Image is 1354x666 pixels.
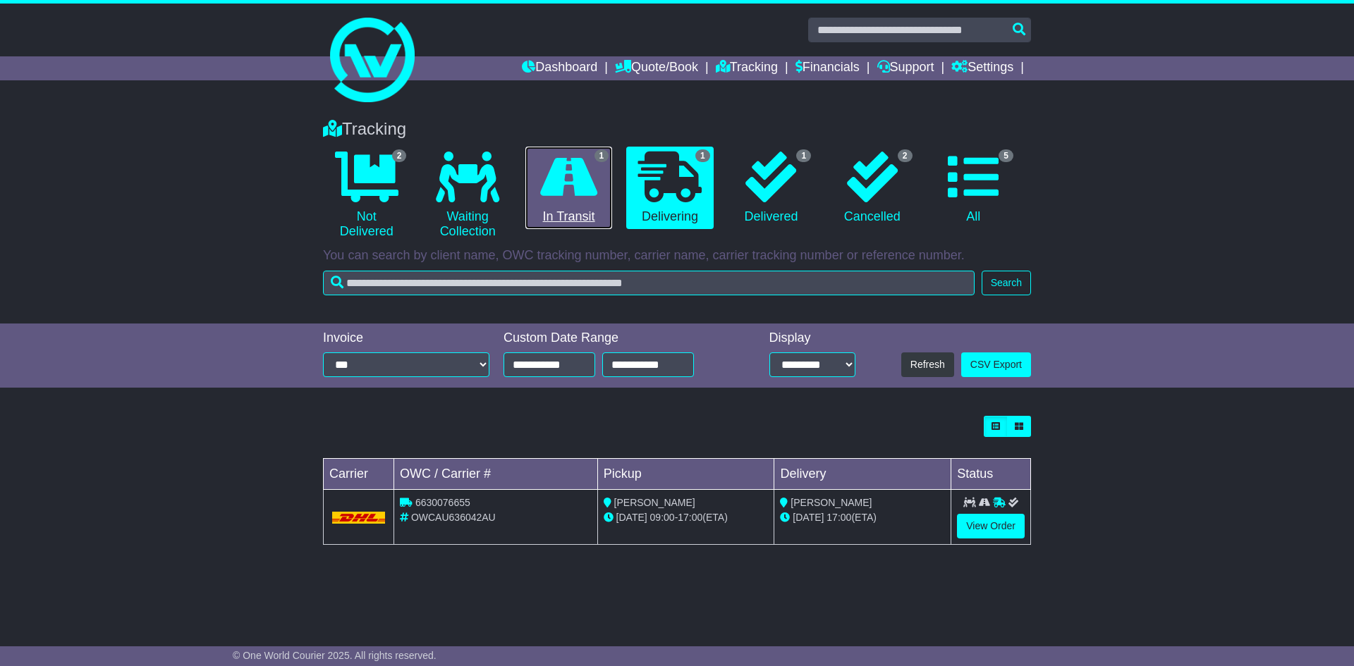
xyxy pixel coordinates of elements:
[394,459,598,490] td: OWC / Carrier #
[323,147,410,245] a: 2 Not Delivered
[957,514,1025,538] a: View Order
[961,352,1031,377] a: CSV Export
[316,119,1038,140] div: Tracking
[424,147,511,245] a: Waiting Collection
[522,56,597,80] a: Dashboard
[951,459,1031,490] td: Status
[780,510,945,525] div: (ETA)
[695,149,710,162] span: 1
[951,56,1013,80] a: Settings
[791,497,872,508] span: [PERSON_NAME]
[525,147,612,230] a: 1 In Transit
[930,147,1017,230] a: 5 All
[615,56,698,80] a: Quote/Book
[793,512,824,523] span: [DATE]
[829,147,915,230] a: 2 Cancelled
[678,512,702,523] span: 17:00
[504,331,730,346] div: Custom Date Range
[877,56,934,80] a: Support
[597,459,774,490] td: Pickup
[392,149,407,162] span: 2
[324,459,394,490] td: Carrier
[614,497,695,508] span: [PERSON_NAME]
[999,149,1013,162] span: 5
[594,149,609,162] span: 1
[626,147,713,230] a: 1 Delivering
[650,512,675,523] span: 09:00
[774,459,951,490] td: Delivery
[415,497,470,508] span: 6630076655
[411,512,496,523] span: OWCAU636042AU
[769,331,855,346] div: Display
[323,248,1031,264] p: You can search by client name, OWC tracking number, carrier name, carrier tracking number or refe...
[728,147,815,230] a: 1 Delivered
[795,56,860,80] a: Financials
[716,56,778,80] a: Tracking
[233,650,437,661] span: © One World Courier 2025. All rights reserved.
[604,510,769,525] div: - (ETA)
[898,149,913,162] span: 2
[796,149,811,162] span: 1
[332,512,385,523] img: DHL.png
[901,352,954,377] button: Refresh
[323,331,489,346] div: Invoice
[616,512,647,523] span: [DATE]
[827,512,851,523] span: 17:00
[982,271,1031,295] button: Search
